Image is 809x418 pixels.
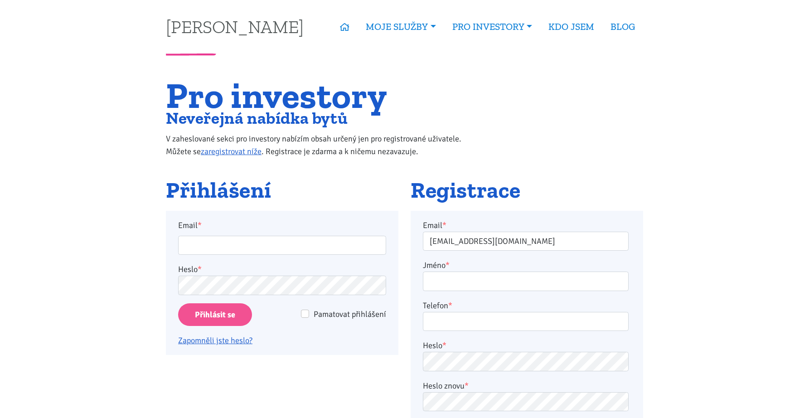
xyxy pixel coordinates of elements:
span: Pamatovat přihlášení [314,309,386,319]
label: Email [172,219,392,232]
h2: Registrace [411,178,643,203]
a: Zapomněli jste heslo? [178,335,252,345]
abbr: required [448,301,452,311]
label: Heslo [178,263,202,276]
a: MOJE SLUŽBY [358,16,444,37]
a: KDO JSEM [540,16,602,37]
h2: Neveřejná nabídka bytů [166,111,480,126]
h1: Pro investory [166,80,480,111]
label: Jméno [423,259,450,272]
p: V zaheslované sekci pro investory nabízím obsah určený jen pro registrované uživatele. Můžete se ... [166,132,480,158]
abbr: required [442,220,446,230]
abbr: required [446,260,450,270]
label: Telefon [423,299,452,312]
a: PRO INVESTORY [444,16,540,37]
h2: Přihlášení [166,178,398,203]
label: Heslo [423,339,446,352]
label: Heslo znovu [423,379,469,392]
abbr: required [465,381,469,391]
a: [PERSON_NAME] [166,18,304,35]
label: Email [423,219,446,232]
input: Přihlásit se [178,303,252,326]
a: zaregistrovat níže [201,146,262,156]
abbr: required [442,340,446,350]
a: BLOG [602,16,643,37]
